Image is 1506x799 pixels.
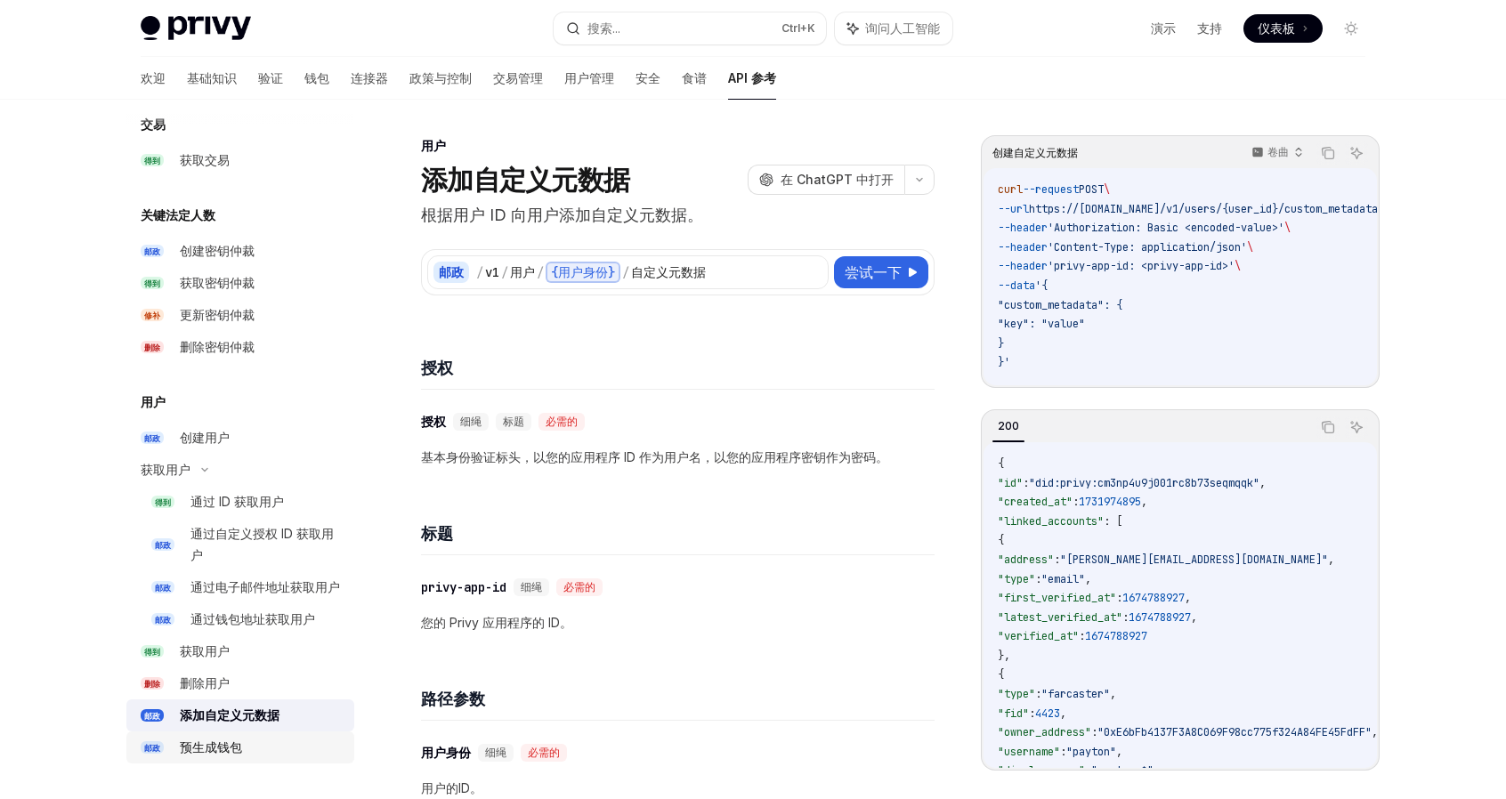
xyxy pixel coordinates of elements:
[1122,591,1185,605] span: 1674788927
[1129,610,1191,625] span: 1674788927
[1258,20,1295,36] font: 仪表板
[564,57,614,100] a: 用户管理
[998,336,1004,351] span: }
[546,415,578,429] font: 必需的
[476,264,483,280] font: /
[1110,687,1116,701] span: ,
[510,264,535,280] font: 用户
[493,57,543,100] a: 交易管理
[126,518,354,571] a: 邮政通过自定义授权 ID 获取用户
[551,264,615,280] font: {用户身份}
[865,20,940,36] font: 询问人工智能
[141,70,166,85] font: 欢迎
[126,235,354,267] a: 邮政创建密钥仲裁
[190,611,315,626] font: 通过钱包地址获取用户
[1345,416,1368,439] button: 询问人工智能
[180,707,279,722] font: 添加自定义元数据
[1048,240,1247,254] span: 'Content-Type: application/json'
[144,679,160,689] font: 删除
[998,553,1054,567] span: "address"
[1243,14,1323,43] a: 仪表板
[1066,745,1116,759] span: "payton"
[1079,182,1104,197] span: POST
[485,746,506,760] font: 细绳
[1372,725,1378,739] span: ,
[587,20,620,36] font: 搜索...
[180,430,230,445] font: 创建用户
[636,70,660,85] font: 安全
[781,172,894,187] font: 在 ChatGPT 中打开
[1328,553,1334,567] span: ,
[144,647,160,657] font: 得到
[126,635,354,667] a: 得到获取用户
[421,745,471,761] font: 用户身份
[126,603,354,635] a: 邮政通过钱包地址获取用户
[503,415,524,429] font: 标题
[998,706,1029,721] span: "fid"
[190,579,340,594] font: 通过电子邮件地址获取用户
[144,343,160,352] font: 删除
[1085,629,1147,643] span: 1674788927
[126,731,354,763] a: 邮政预生成钱包
[998,221,1048,235] span: --header
[421,579,506,595] font: privy-app-id
[800,21,815,35] font: +K
[1085,763,1091,778] span: :
[845,263,902,281] font: 尝试一下
[421,359,453,377] font: 授权
[1345,141,1368,165] button: 询问人工智能
[187,57,237,100] a: 基础知识
[537,264,544,280] font: /
[421,780,482,795] font: 用户的ID。
[1104,514,1122,529] span: : [
[126,299,354,331] a: 修补更新密钥仲裁
[1316,141,1340,165] button: 复制代码块中的内容
[521,580,542,594] font: 细绳
[180,643,230,658] font: 获取用户
[351,57,388,100] a: 连接器
[998,202,1029,216] span: --url
[439,264,464,279] font: 邮政
[258,70,283,85] font: 验证
[998,514,1104,529] span: "linked_accounts"
[528,746,560,760] font: 必需的
[1185,591,1191,605] span: ,
[421,690,485,708] font: 路径参数
[1197,20,1222,37] a: 支持
[141,394,166,409] font: 用户
[1035,572,1041,586] span: :
[155,540,171,550] font: 邮政
[1023,476,1029,490] span: :
[1267,145,1289,158] font: 卷曲
[304,70,329,85] font: 钱包
[187,70,237,85] font: 基础知识
[998,745,1060,759] span: "username"
[190,526,334,562] font: 通过自定义授权 ID 获取用户
[126,331,354,363] a: 删除删除密钥仲裁
[421,449,888,464] font: 基本身份验证标头，以您的应用程序 ID 作为用户名，以您的应用程序密钥作为密码。
[998,240,1048,254] span: --header
[421,164,629,196] font: 添加自定义元数据
[1060,745,1066,759] span: :
[141,462,190,477] font: 获取用户
[682,70,707,85] font: 食谱
[1060,706,1066,721] span: ,
[1247,240,1253,254] span: \
[728,70,776,85] font: API 参考
[485,264,499,280] font: v1
[1284,221,1291,235] span: \
[144,711,160,721] font: 邮政
[126,571,354,603] a: 邮政通过电子邮件地址获取用户
[141,207,215,222] font: 关键法定人数
[180,275,255,290] font: 获取密钥仲裁
[1029,476,1259,490] span: "did:privy:cm3np4u9j001rc8b73seqmqqk"
[1337,14,1365,43] button: 切换暗模式
[998,419,1019,432] font: 200
[1151,20,1176,37] a: 演示
[1104,182,1110,197] span: \
[998,259,1048,273] span: --header
[1151,20,1176,36] font: 演示
[144,311,160,320] font: 修补
[1154,763,1160,778] span: ,
[563,580,595,594] font: 必需的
